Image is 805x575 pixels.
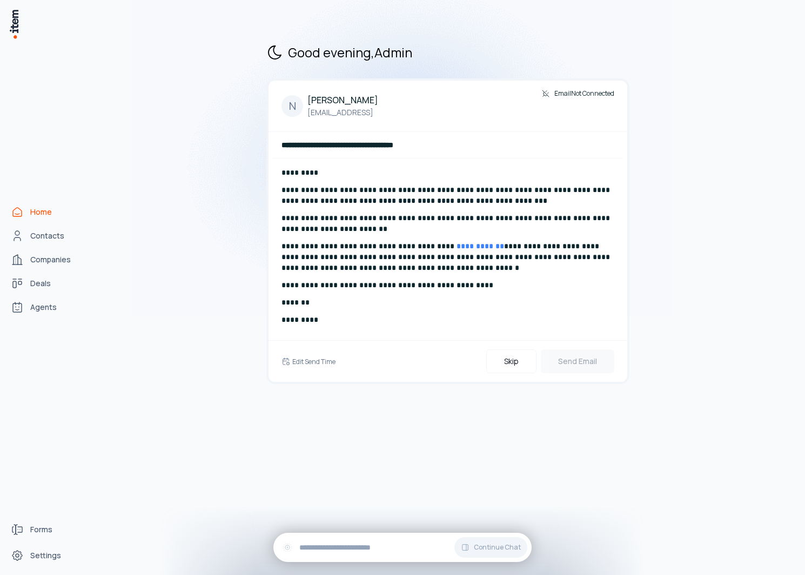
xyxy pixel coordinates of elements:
span: Settings [30,550,61,561]
a: Agents [6,296,89,318]
img: Item Brain Logo [9,9,19,39]
h6: Edit Send Time [292,357,336,366]
div: N [281,95,303,117]
button: Continue Chat [454,537,527,558]
span: Forms [30,524,52,535]
div: Continue Chat [273,533,532,562]
button: Skip [486,349,536,373]
a: Home [6,201,89,223]
span: Email Not Connected [554,89,614,98]
a: Forms [6,519,89,540]
span: Companies [30,254,71,265]
span: Contacts [30,230,64,241]
span: Deals [30,278,51,289]
h4: [PERSON_NAME] [307,94,378,107]
span: Continue Chat [474,543,521,552]
span: Home [30,207,52,217]
a: Settings [6,545,89,566]
a: deals [6,273,89,294]
h2: Good evening , Admin [266,43,629,61]
span: Agents [30,302,57,313]
a: Contacts [6,225,89,247]
p: [EMAIL_ADDRESS] [307,107,378,118]
a: Companies [6,249,89,270]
